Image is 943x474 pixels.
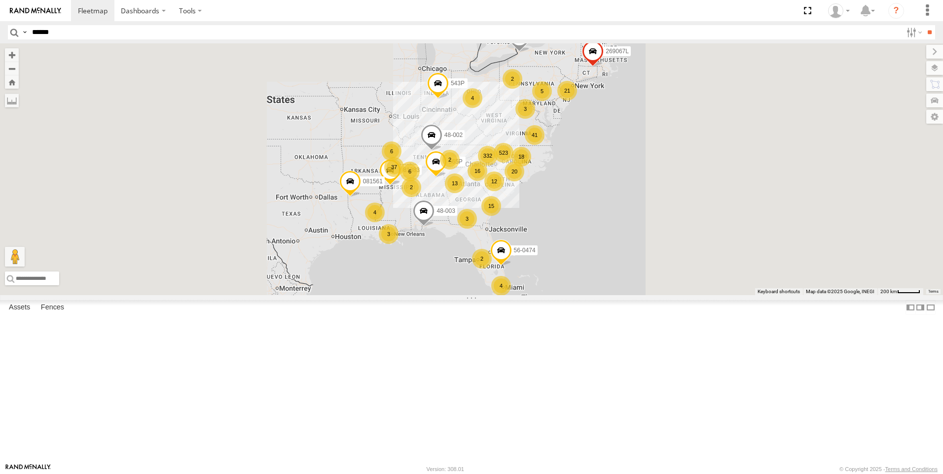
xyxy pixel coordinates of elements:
[532,81,552,101] div: 5
[379,224,399,244] div: 3
[36,301,69,314] label: Fences
[525,125,544,145] div: 41
[5,62,19,75] button: Zoom out
[440,150,460,169] div: 2
[384,157,404,177] div: 37
[451,80,465,87] span: 543P
[5,247,25,267] button: Drag Pegman onto the map to open Street View
[400,162,420,181] div: 6
[494,143,513,163] div: 523
[365,203,385,222] div: 4
[436,207,455,214] span: 48-003
[885,466,938,472] a: Terms and Conditions
[514,247,536,254] span: 56-0474
[877,288,923,295] button: Map Scale: 200 km per 43 pixels
[806,289,874,294] span: Map data ©2025 Google, INEGI
[880,289,897,294] span: 200 km
[888,3,904,19] i: ?
[4,301,35,314] label: Assets
[481,196,501,216] div: 15
[557,81,577,101] div: 21
[478,146,498,166] div: 332
[5,48,19,62] button: Zoom in
[427,466,464,472] div: Version: 308.01
[915,300,925,314] label: Dock Summary Table to the Right
[463,88,482,108] div: 4
[926,110,943,124] label: Map Settings
[445,173,465,193] div: 13
[825,3,853,18] div: John Pope
[10,7,61,14] img: rand-logo.svg
[606,48,629,55] span: 269067L
[928,290,939,294] a: Terms (opens in new tab)
[472,249,492,269] div: 2
[468,161,487,181] div: 16
[511,147,531,167] div: 18
[401,177,421,197] div: 2
[503,69,522,89] div: 2
[5,464,51,474] a: Visit our Website
[382,141,401,161] div: 6
[515,99,535,119] div: 3
[21,25,29,39] label: Search Query
[363,178,383,185] span: 081561
[5,75,19,89] button: Zoom Home
[505,162,524,181] div: 20
[491,276,511,296] div: 4
[839,466,938,472] div: © Copyright 2025 -
[484,171,504,191] div: 12
[906,300,915,314] label: Dock Summary Table to the Left
[758,288,800,295] button: Keyboard shortcuts
[457,209,477,229] div: 3
[444,132,463,138] span: 48-002
[903,25,924,39] label: Search Filter Options
[926,300,936,314] label: Hide Summary Table
[5,94,19,107] label: Measure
